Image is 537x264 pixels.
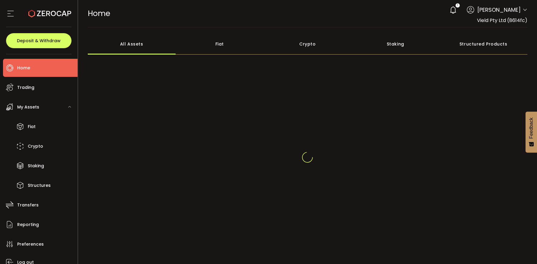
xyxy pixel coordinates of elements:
span: Fiat [28,122,36,131]
span: Home [17,64,30,72]
span: My Assets [17,103,39,112]
div: Fiat [176,33,264,55]
div: Staking [351,33,440,55]
span: 1 [457,3,458,8]
span: Feedback [529,118,534,139]
button: Deposit & Withdraw [6,33,71,48]
span: Home [88,8,110,19]
span: Transfers [17,201,39,209]
div: All Assets [88,33,176,55]
span: Reporting [17,220,39,229]
span: [PERSON_NAME] [477,6,521,14]
span: Structures [28,181,51,190]
button: Feedback - Show survey [526,112,537,152]
span: Vield Pty Ltd (8614fc) [477,17,527,24]
span: Staking [28,162,44,170]
span: Trading [17,83,34,92]
span: Deposit & Withdraw [17,39,61,43]
span: Crypto [28,142,43,151]
span: Preferences [17,240,44,249]
div: Structured Products [440,33,528,55]
div: Crypto [264,33,352,55]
